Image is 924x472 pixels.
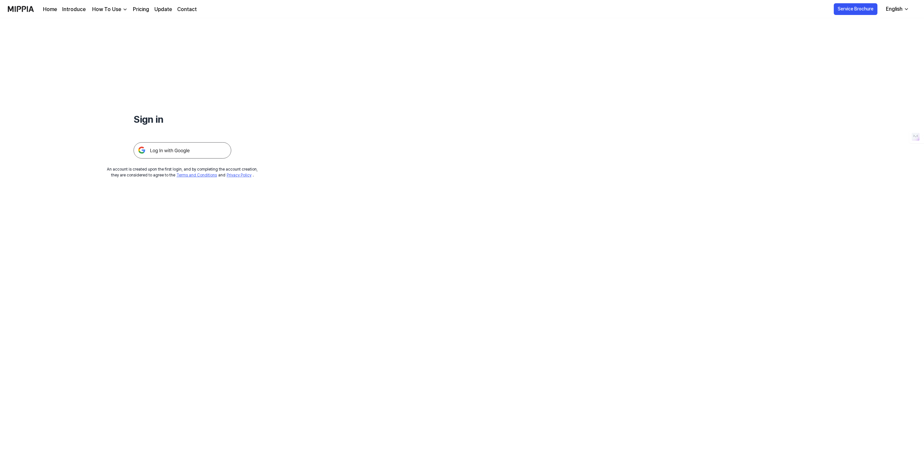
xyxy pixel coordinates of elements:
[177,173,217,177] a: Terms and Conditions
[91,6,128,13] button: How To Use
[227,173,251,177] a: Privacy Policy
[834,3,877,15] button: Service Brochure
[91,6,122,13] div: How To Use
[154,6,172,13] a: Update
[107,166,258,178] div: An account is created upon the first login, and by completing the account creation, they are cons...
[881,3,913,16] button: English
[133,6,149,13] a: Pricing
[43,6,57,13] a: Home
[122,7,128,12] img: down
[134,112,231,127] h1: Sign in
[885,5,904,13] div: English
[62,6,86,13] a: Introduce
[134,142,231,159] img: 구글 로그인 버튼
[177,6,197,13] a: Contact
